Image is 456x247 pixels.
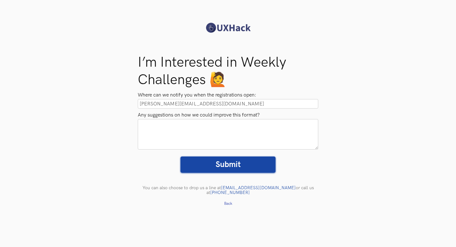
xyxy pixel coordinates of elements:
[224,201,232,206] a: Back
[138,99,318,109] input: Please fill this field
[180,157,275,173] input: Submit
[138,92,318,99] label: Where can we notify you when the registrations open:
[138,54,318,89] h1: I’m Interested in Weekly Challenges 🙋
[138,112,318,119] label: Any suggestions on how we could improve this format?
[210,190,250,195] a: [PHONE_NUMBER]
[221,185,296,190] a: [EMAIL_ADDRESS][DOMAIN_NAME]
[204,22,252,33] img: UXHack Logo
[133,185,323,195] div: You can also choose to drop us a line at or call us at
